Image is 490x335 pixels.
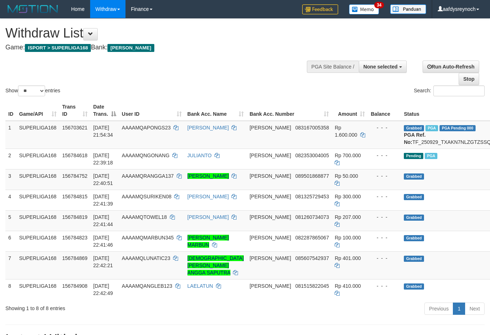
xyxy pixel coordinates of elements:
[459,73,479,85] a: Stop
[465,303,485,315] a: Next
[93,125,113,138] span: [DATE] 21:54:34
[349,4,379,14] img: Button%20Memo.svg
[335,125,357,138] span: Rp 1.600.000
[93,194,113,207] span: [DATE] 22:41:39
[16,279,59,300] td: SUPERLIGA168
[5,231,16,251] td: 6
[25,44,91,52] span: ISPORT > SUPERLIGA168
[5,190,16,210] td: 4
[5,100,16,121] th: ID
[371,152,398,159] div: - - -
[5,302,199,312] div: Showing 1 to 8 of 8 entries
[122,125,171,131] span: AAAAMQAPONGS23
[187,194,229,199] a: [PERSON_NAME]
[5,251,16,279] td: 7
[433,85,485,96] input: Search:
[404,215,424,221] span: Grabbed
[122,235,174,241] span: AAAAMQMARBUN345
[404,256,424,262] span: Grabbed
[185,100,247,121] th: Bank Acc. Name: activate to sort column ascending
[371,213,398,221] div: - - -
[16,169,59,190] td: SUPERLIGA168
[5,210,16,231] td: 5
[250,214,291,220] span: [PERSON_NAME]
[62,173,88,179] span: 156784752
[16,190,59,210] td: SUPERLIGA168
[122,194,172,199] span: AAAAMQSURIKEN08
[425,153,437,159] span: Marked by aafandaneth
[62,194,88,199] span: 156784815
[119,100,185,121] th: User ID: activate to sort column ascending
[16,149,59,169] td: SUPERLIGA168
[250,255,291,261] span: [PERSON_NAME]
[5,279,16,300] td: 8
[93,235,113,248] span: [DATE] 22:41:46
[5,4,60,14] img: MOTION_logo.png
[374,2,384,8] span: 34
[122,283,172,289] span: AAAAMQANGLEB123
[390,4,426,14] img: panduan.png
[425,125,438,131] span: Marked by aafchhiseyha
[453,303,465,315] a: 1
[440,125,476,131] span: PGA Pending
[5,169,16,190] td: 3
[335,235,361,241] span: Rp 100.000
[414,85,485,96] label: Search:
[16,231,59,251] td: SUPERLIGA168
[295,153,329,158] span: Copy 082353004005 to clipboard
[62,214,88,220] span: 156784819
[62,255,88,261] span: 156784869
[307,61,359,73] div: PGA Site Balance /
[295,255,329,261] span: Copy 085607542937 to clipboard
[16,210,59,231] td: SUPERLIGA168
[122,255,170,261] span: AAAAMQLUNATIC23
[62,153,88,158] span: 156784618
[368,100,401,121] th: Balance
[371,282,398,290] div: - - -
[359,61,407,73] button: None selected
[404,283,424,290] span: Grabbed
[93,255,113,268] span: [DATE] 22:42:21
[5,85,60,96] label: Show entries
[371,234,398,241] div: - - -
[423,61,479,73] a: Run Auto-Refresh
[187,214,229,220] a: [PERSON_NAME]
[424,303,453,315] a: Previous
[250,283,291,289] span: [PERSON_NAME]
[187,125,229,131] a: [PERSON_NAME]
[335,153,361,158] span: Rp 700.000
[404,132,425,145] b: PGA Ref. No:
[93,283,113,296] span: [DATE] 22:42:49
[404,194,424,200] span: Grabbed
[335,194,361,199] span: Rp 300.000
[122,173,174,179] span: AAAAMQRANGGA137
[295,214,329,220] span: Copy 081260734073 to clipboard
[187,235,229,248] a: [PERSON_NAME] MARBUN
[187,173,229,179] a: [PERSON_NAME]
[16,121,59,149] td: SUPERLIGA168
[62,235,88,241] span: 156784823
[332,100,368,121] th: Amount: activate to sort column ascending
[335,214,361,220] span: Rp 207.000
[62,125,88,131] span: 156703621
[5,121,16,149] td: 1
[247,100,332,121] th: Bank Acc. Number: activate to sort column ascending
[122,153,169,158] span: AAAAMQNGONANG
[404,125,424,131] span: Grabbed
[18,85,45,96] select: Showentries
[250,235,291,241] span: [PERSON_NAME]
[250,125,291,131] span: [PERSON_NAME]
[302,4,338,14] img: Feedback.jpg
[371,172,398,180] div: - - -
[404,153,423,159] span: Pending
[93,153,113,166] span: [DATE] 22:39:18
[62,283,88,289] span: 156784908
[295,283,329,289] span: Copy 081515822045 to clipboard
[93,214,113,227] span: [DATE] 22:41:44
[404,235,424,241] span: Grabbed
[335,283,361,289] span: Rp 410.000
[93,173,113,186] span: [DATE] 22:40:51
[91,100,119,121] th: Date Trans.: activate to sort column descending
[5,149,16,169] td: 2
[5,44,319,51] h4: Game: Bank:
